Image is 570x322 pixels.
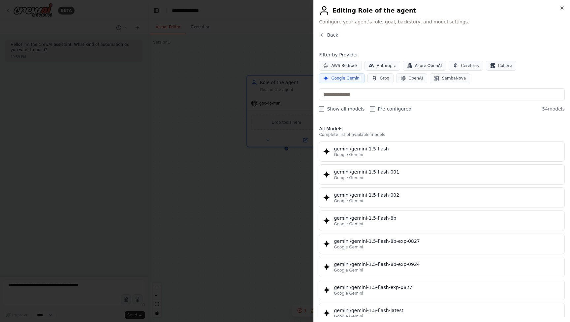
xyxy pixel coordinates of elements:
span: Google Gemini [331,76,361,81]
label: Show all models [319,106,364,112]
div: gemini/gemini-1.5-flash-8b [334,215,560,221]
div: gemini/gemini-1.5-flash-001 [334,169,560,175]
button: Cerebras [449,61,483,71]
button: Anthropic [364,61,400,71]
span: Google Gemini [334,221,363,227]
span: SambaNova [442,76,466,81]
h2: Editing Role of the agent [319,5,565,16]
span: Google Gemini [334,244,363,250]
button: SambaNova [430,73,470,83]
h3: All Models [319,125,565,132]
button: gemini/gemini-1.5-flashGoogle Gemini [319,141,565,162]
div: gemini/gemini-1.5-flash-exp-0827 [334,284,560,291]
button: OpenAI [396,73,427,83]
span: Anthropic [377,63,396,68]
div: gemini/gemini-1.5-flash-8b-exp-0924 [334,261,560,268]
div: gemini/gemini-1.5-flash [334,145,560,152]
span: Google Gemini [334,314,363,319]
span: Azure OpenAI [415,63,442,68]
span: Google Gemini [334,291,363,296]
span: AWS Bedrock [331,63,358,68]
div: gemini/gemini-1.5-flash-002 [334,192,560,198]
span: Google Gemini [334,198,363,204]
button: gemini/gemini-1.5-flash-001Google Gemini [319,164,565,185]
button: gemini/gemini-1.5-flash-exp-0827Google Gemini [319,280,565,300]
button: gemini/gemini-1.5-flash-8b-exp-0924Google Gemini [319,257,565,277]
span: Cohere [498,63,512,68]
div: gemini/gemini-1.5-flash-8b-exp-0827 [334,238,560,244]
span: Groq [380,76,389,81]
button: Azure OpenAI [403,61,446,71]
button: gemini/gemini-1.5-flash-8bGoogle Gemini [319,210,565,231]
button: Groq [367,73,394,83]
span: Back [327,32,338,38]
button: AWS Bedrock [319,61,362,71]
p: Complete list of available models [319,132,565,137]
button: Google Gemini [319,73,365,83]
button: Cohere [486,61,517,71]
label: Pre-configured [370,106,411,112]
input: Show all models [319,106,324,112]
span: Cerebras [461,63,479,68]
span: Google Gemini [334,268,363,273]
span: Configure your agent's role, goal, backstory, and model settings. [319,18,565,25]
input: Pre-configured [370,106,375,112]
span: 54 models [542,106,565,112]
span: OpenAI [408,76,423,81]
h4: Filter by Provider [319,51,565,58]
span: Google Gemini [334,175,363,180]
button: gemini/gemini-1.5-flash-002Google Gemini [319,187,565,208]
button: gemini/gemini-1.5-flash-8b-exp-0827Google Gemini [319,234,565,254]
span: Google Gemini [334,152,363,157]
div: gemini/gemini-1.5-flash-latest [334,307,560,314]
button: Back [319,32,338,38]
